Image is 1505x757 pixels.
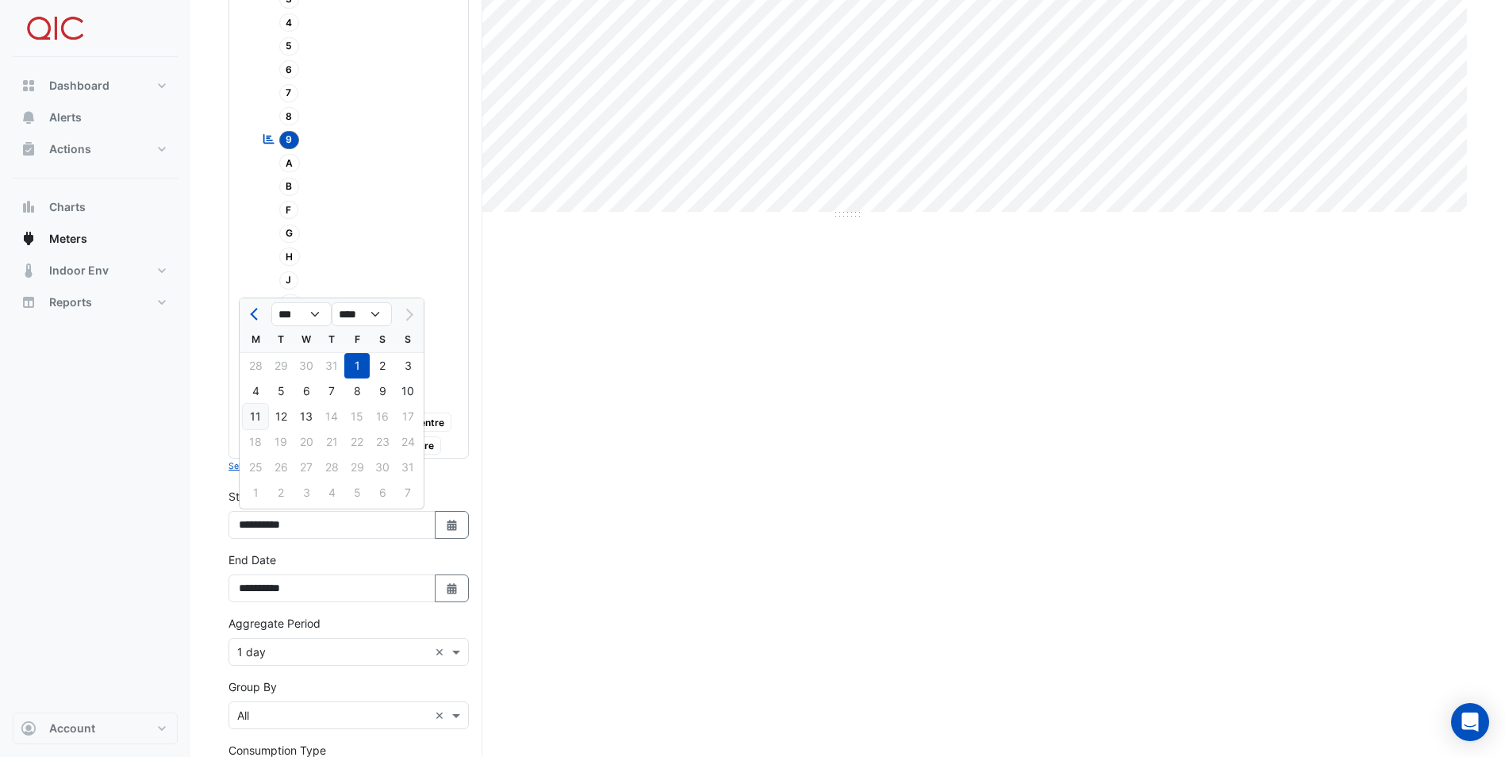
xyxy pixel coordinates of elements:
div: 6 [294,378,319,404]
span: Charts [49,199,86,215]
span: A [279,154,301,172]
div: 12 [268,404,294,429]
button: Reports [13,286,178,318]
span: Reports [49,294,92,310]
button: Indoor Env [13,255,178,286]
span: 5 [279,37,300,56]
div: 2 [370,353,395,378]
app-icon: Alerts [21,110,36,125]
div: Saturday, August 2, 2025 [370,353,395,378]
select: Select month [271,302,332,326]
div: 4 [243,378,268,404]
span: 7 [279,84,299,102]
select: Select year [332,302,392,326]
span: J [279,271,299,290]
div: Open Intercom Messenger [1451,703,1489,741]
div: Sunday, August 3, 2025 [395,353,420,378]
button: Account [13,713,178,744]
small: Select Reportable [228,461,301,471]
span: Indoor Env [49,263,109,279]
div: Saturday, August 9, 2025 [370,378,395,404]
div: 3 [395,353,420,378]
span: 4 [279,13,300,32]
button: Alerts [13,102,178,133]
div: 11 [243,404,268,429]
div: Thursday, July 31, 2025 [319,353,344,378]
app-icon: Meters [21,231,36,247]
div: Monday, August 4, 2025 [243,378,268,404]
app-icon: Dashboard [21,78,36,94]
div: Wednesday, August 6, 2025 [294,378,319,404]
div: Friday, August 8, 2025 [344,378,370,404]
div: T [319,327,344,352]
span: 6 [279,60,300,79]
div: M [243,327,268,352]
div: 28 [243,353,268,378]
div: 8 [344,378,370,404]
button: Meters [13,223,178,255]
fa-icon: Select Date [445,582,459,595]
app-icon: Indoor Env [21,263,36,279]
div: 5 [268,378,294,404]
div: W [294,327,319,352]
label: End Date [228,551,276,568]
span: Dashboard [49,78,109,94]
div: Friday, August 1, 2025 [344,353,370,378]
button: Previous month [246,302,265,327]
fa-icon: Reportable [262,132,276,145]
div: 29 [268,353,294,378]
span: 9 [279,131,300,149]
div: 30 [294,353,319,378]
div: 10 [395,378,420,404]
app-icon: Actions [21,141,36,157]
div: Tuesday, July 29, 2025 [268,353,294,378]
div: 7 [319,378,344,404]
button: Charts [13,191,178,223]
button: Select Reportable [228,459,301,473]
div: Monday, August 11, 2025 [243,404,268,429]
div: 13 [294,404,319,429]
div: 31 [319,353,344,378]
div: S [370,327,395,352]
button: Dashboard [13,70,178,102]
div: F [344,327,370,352]
span: Account [49,720,95,736]
span: H [279,248,301,266]
app-icon: Reports [21,294,36,310]
span: Alerts [49,110,82,125]
span: 8 [279,107,300,125]
div: T [268,327,294,352]
span: F [279,201,299,219]
span: B [279,178,300,196]
div: Thursday, August 7, 2025 [319,378,344,404]
div: Sunday, August 10, 2025 [395,378,420,404]
div: Tuesday, August 5, 2025 [268,378,294,404]
div: S [395,327,420,352]
div: Wednesday, July 30, 2025 [294,353,319,378]
span: M [279,294,302,313]
div: 1 [344,353,370,378]
img: Company Logo [19,13,90,44]
fa-icon: Select Date [445,518,459,532]
span: G [279,225,301,243]
div: Monday, July 28, 2025 [243,353,268,378]
span: Clear [435,644,448,660]
div: 9 [370,378,395,404]
span: Actions [49,141,91,157]
div: Tuesday, August 12, 2025 [268,404,294,429]
button: Actions [13,133,178,165]
div: Wednesday, August 13, 2025 [294,404,319,429]
span: Clear [435,707,448,724]
label: Start Date [228,488,282,505]
label: Group By [228,678,277,695]
app-icon: Charts [21,199,36,215]
label: Aggregate Period [228,615,321,632]
span: Meters [49,231,87,247]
